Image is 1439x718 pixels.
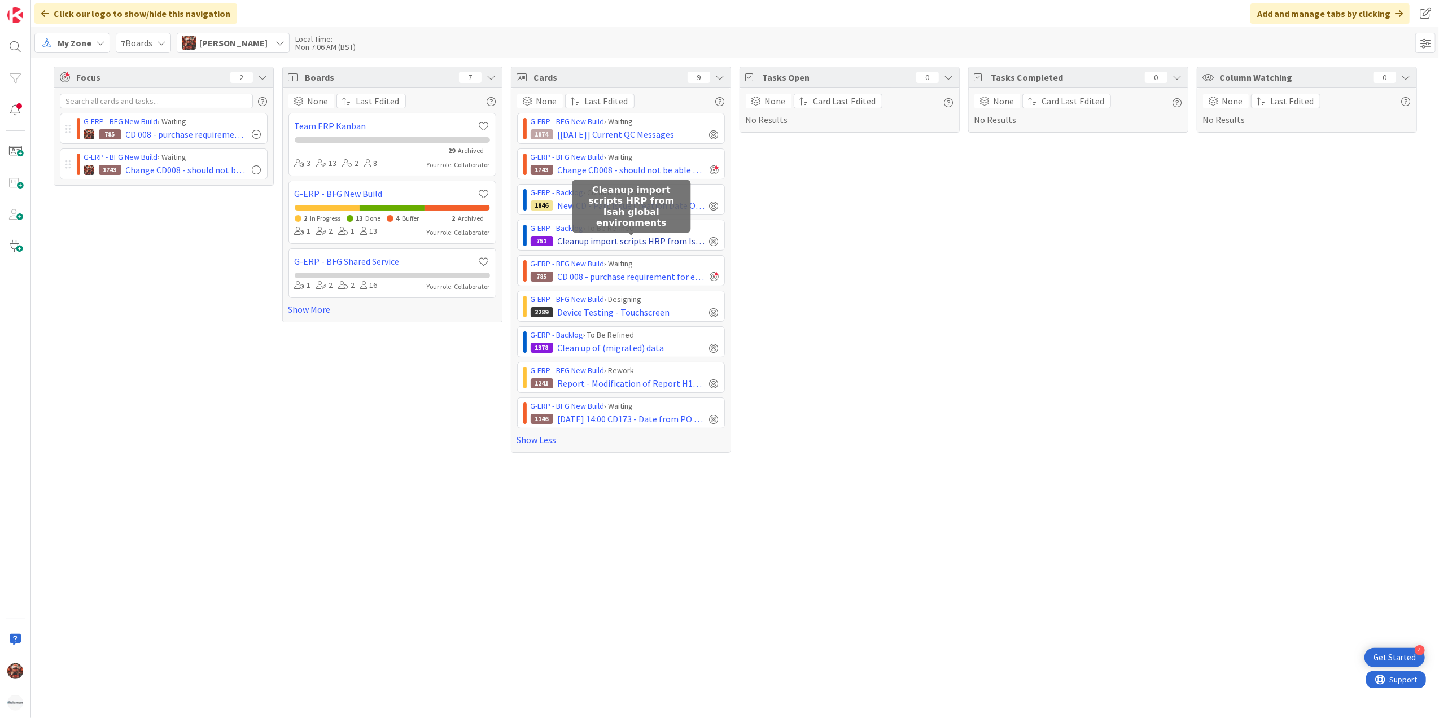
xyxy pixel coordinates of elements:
[558,376,705,390] span: Report - Modification of Report H1017
[458,214,484,222] span: Archived
[1374,652,1416,663] div: Get Started
[974,94,1182,126] div: No Results
[585,94,628,108] span: Last Edited
[531,200,553,211] div: 1846
[531,294,605,304] a: G-ERP - BFG New Build
[1415,645,1425,655] div: 4
[531,187,584,198] a: G-ERP - Backlog
[1145,72,1167,83] div: 0
[427,227,490,238] div: Your role: Collaborator
[531,401,605,411] a: G-ERP - BFG New Build
[558,305,670,319] span: Device Testing - Touchscreen
[531,330,584,340] a: G-ERP - Backlog
[1250,3,1410,24] div: Add and manage tabs by clicking
[295,225,311,238] div: 1
[304,214,308,222] span: 2
[991,71,1139,84] span: Tasks Completed
[84,151,261,163] div: › Waiting
[531,151,719,163] div: › Waiting
[1364,648,1425,667] div: Open Get Started checklist, remaining modules: 4
[534,71,682,84] span: Cards
[58,36,91,50] span: My Zone
[295,157,311,170] div: 3
[403,214,419,222] span: Buffer
[365,157,378,170] div: 8
[317,157,337,170] div: 13
[688,72,710,83] div: 9
[531,222,719,234] div: › To Be Refined
[310,214,341,222] span: In Progress
[1271,94,1314,108] span: Last Edited
[558,270,705,283] span: CD 008 - purchase requirement for external operation
[531,116,605,126] a: G-ERP - BFG New Build
[99,165,121,175] div: 1743
[1374,72,1396,83] div: 0
[317,279,333,292] div: 2
[1203,94,1411,126] div: No Results
[84,116,261,128] div: › Waiting
[746,94,953,126] div: No Results
[531,187,719,199] div: › Confirm with Customer
[1251,94,1320,108] button: Last Edited
[77,71,221,84] span: Focus
[565,94,635,108] button: Last Edited
[558,199,705,212] span: New CD - Part Issue Creation Date Overwritten After Processing
[531,116,719,128] div: › Waiting
[295,279,311,292] div: 1
[343,157,359,170] div: 2
[317,225,333,238] div: 2
[7,663,23,679] img: JK
[361,225,378,238] div: 13
[765,94,786,108] span: None
[531,258,719,270] div: › Waiting
[295,187,478,200] a: G-ERP - BFG New Build
[531,307,553,317] div: 2289
[531,129,553,139] div: 1874
[531,343,553,353] div: 1378
[531,165,553,175] div: 1743
[396,214,400,222] span: 4
[34,3,237,24] div: Click our logo to show/hide this navigation
[295,43,356,51] div: Mon 7:06 AM (BST)
[517,433,725,446] a: Show Less
[339,279,355,292] div: 2
[24,2,51,15] span: Support
[427,282,490,292] div: Your role: Collaborator
[199,36,268,50] span: [PERSON_NAME]
[531,365,719,376] div: › Rework
[558,163,705,177] span: Change CD008 - should not be able to authorize a PR line with quantity = 0
[427,160,490,170] div: Your role: Collaborator
[916,72,939,83] div: 0
[531,259,605,269] a: G-ERP - BFG New Build
[531,152,605,162] a: G-ERP - BFG New Build
[558,128,675,141] span: [[DATE]] Current QC Messages
[531,365,605,375] a: G-ERP - BFG New Build
[295,255,478,268] a: G-ERP - BFG Shared Service
[121,36,152,50] span: Boards
[308,94,329,108] span: None
[558,412,705,426] span: [DATE] 14:00 CD173 - Date from PO Line
[458,146,484,155] span: Archived
[84,152,158,162] a: G-ERP - BFG New Build
[7,7,23,23] img: Visit kanbanzone.com
[452,214,456,222] span: 2
[459,72,482,83] div: 7
[339,225,355,238] div: 1
[121,37,125,49] b: 7
[126,163,248,177] span: Change CD008 - should not be able to authorize a PR line with quantity = 0
[60,94,253,108] input: Search all cards and tasks...
[288,303,496,316] a: Show More
[536,94,557,108] span: None
[1022,94,1111,108] button: Card Last Edited
[531,223,584,233] a: G-ERP - Backlog
[182,36,196,50] img: JK
[531,400,719,412] div: › Waiting
[558,234,705,248] span: Cleanup import scripts HRP from Isah global environments
[305,71,453,84] span: Boards
[1220,71,1368,84] span: Column Watching
[295,119,478,133] a: Team ERP Kanban
[531,329,719,341] div: › To Be Refined
[531,378,553,388] div: 1241
[356,214,363,222] span: 13
[366,214,381,222] span: Done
